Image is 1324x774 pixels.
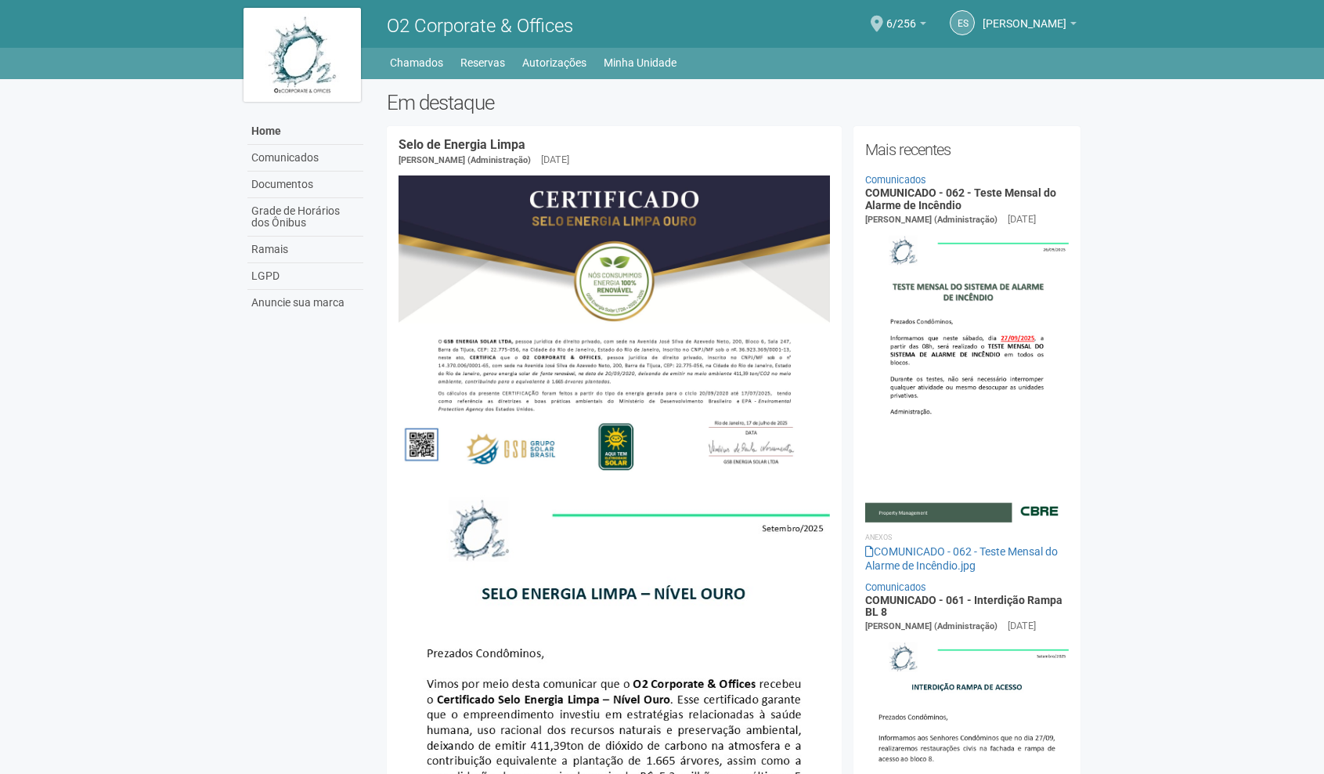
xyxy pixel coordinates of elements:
[541,153,569,167] div: [DATE]
[460,52,505,74] a: Reservas
[604,52,676,74] a: Minha Unidade
[247,263,363,290] a: LGPD
[886,20,926,32] a: 6/256
[247,237,363,263] a: Ramais
[865,227,1070,522] img: COMUNICADO%20-%20062%20-%20Teste%20Mensal%20do%20Alarme%20de%20Inc%C3%AAndio.jpg
[865,215,998,225] span: [PERSON_NAME] (Administração)
[865,138,1070,161] h2: Mais recentes
[247,118,363,145] a: Home
[387,91,1081,114] h2: Em destaque
[247,145,363,172] a: Comunicados
[1008,212,1036,226] div: [DATE]
[247,198,363,237] a: Grade de Horários dos Ônibus
[247,290,363,316] a: Anuncie sua marca
[865,594,1062,618] a: COMUNICADO - 061 - Interdição Rampa BL 8
[399,155,531,165] span: [PERSON_NAME] (Administração)
[865,530,1070,544] li: Anexos
[390,52,443,74] a: Chamados
[399,137,525,152] a: Selo de Energia Limpa
[865,621,998,631] span: [PERSON_NAME] (Administração)
[865,581,926,593] a: Comunicados
[522,52,586,74] a: Autorizações
[950,10,975,35] a: ES
[399,175,830,481] img: COMUNICADO%20-%20054%20-%20Selo%20de%20Energia%20Limpa%20-%20P%C3%A1g.%202.jpg
[1008,619,1036,633] div: [DATE]
[387,15,573,37] span: O2 Corporate & Offices
[886,2,916,30] span: 6/256
[983,20,1077,32] a: [PERSON_NAME]
[247,172,363,198] a: Documentos
[865,174,926,186] a: Comunicados
[983,2,1066,30] span: Eliza Seoud Gonçalves
[244,8,361,102] img: logo.jpg
[865,186,1056,211] a: COMUNICADO - 062 - Teste Mensal do Alarme de Incêndio
[865,545,1058,572] a: COMUNICADO - 062 - Teste Mensal do Alarme de Incêndio.jpg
